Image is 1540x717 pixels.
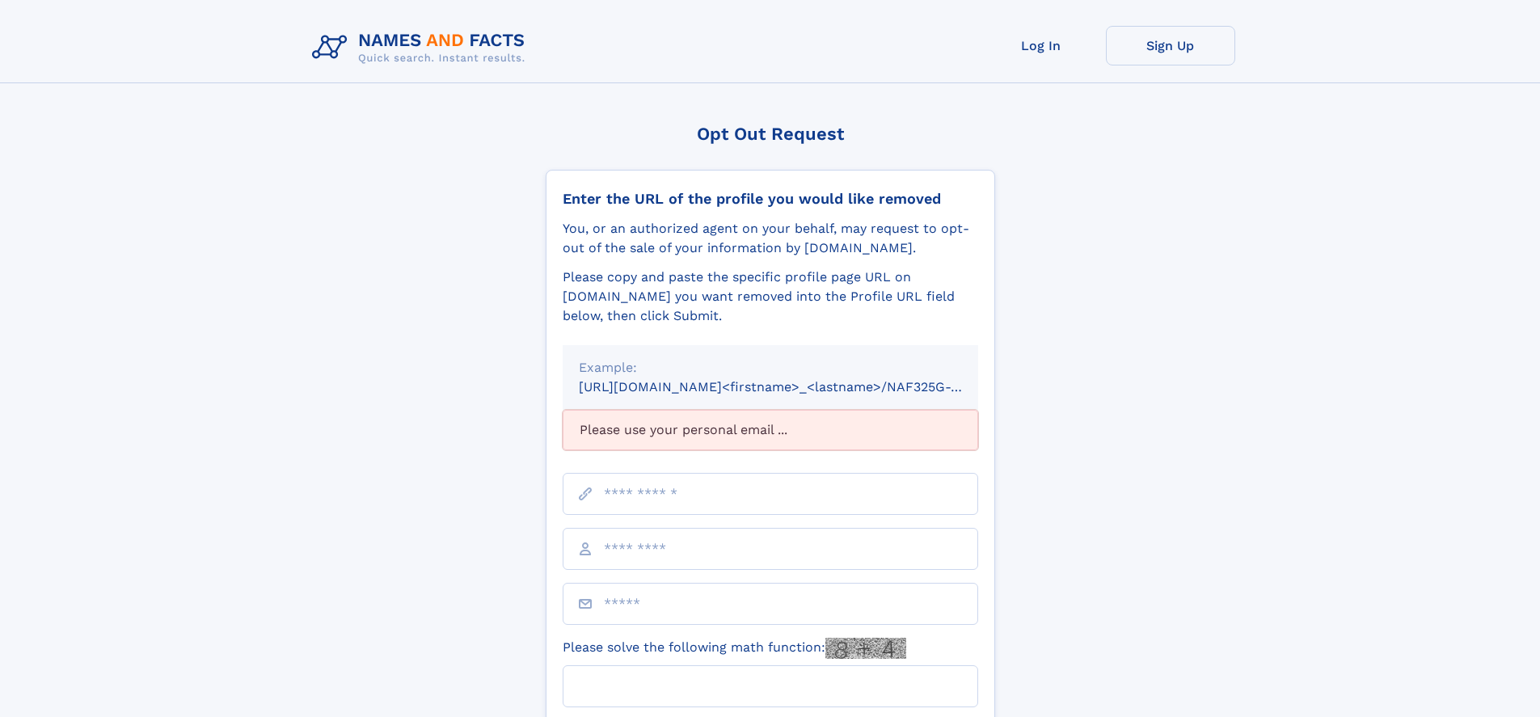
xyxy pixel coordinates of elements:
div: Enter the URL of the profile you would like removed [563,190,978,208]
a: Sign Up [1106,26,1235,65]
a: Log In [977,26,1106,65]
small: [URL][DOMAIN_NAME]<firstname>_<lastname>/NAF325G-xxxxxxxx [579,379,1009,394]
div: Example: [579,358,962,377]
label: Please solve the following math function: [563,638,906,659]
div: You, or an authorized agent on your behalf, may request to opt-out of the sale of your informatio... [563,219,978,258]
div: Opt Out Request [546,124,995,144]
img: Logo Names and Facts [306,26,538,70]
div: Please use your personal email ... [563,410,978,450]
div: Please copy and paste the specific profile page URL on [DOMAIN_NAME] you want removed into the Pr... [563,268,978,326]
